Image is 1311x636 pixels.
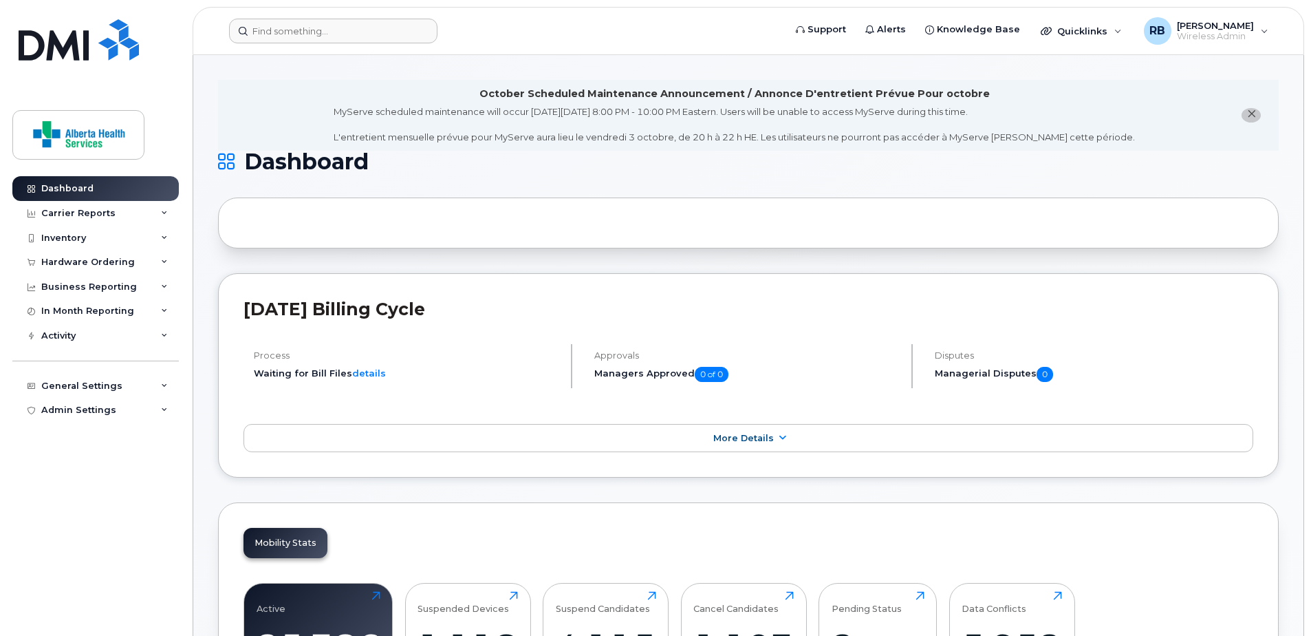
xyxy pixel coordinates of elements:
[713,433,774,443] span: More Details
[243,299,1253,319] h2: [DATE] Billing Cycle
[257,591,285,614] div: Active
[244,151,369,172] span: Dashboard
[594,350,900,361] h4: Approvals
[418,591,509,614] div: Suspended Devices
[1037,367,1053,382] span: 0
[693,591,779,614] div: Cancel Candidates
[334,105,1135,144] div: MyServe scheduled maintenance will occur [DATE][DATE] 8:00 PM - 10:00 PM Eastern. Users will be u...
[556,591,650,614] div: Suspend Candidates
[594,367,900,382] h5: Managers Approved
[479,87,990,101] div: October Scheduled Maintenance Announcement / Annonce D'entretient Prévue Pour octobre
[935,350,1253,361] h4: Disputes
[935,367,1253,382] h5: Managerial Disputes
[832,591,902,614] div: Pending Status
[1242,108,1261,123] button: close notification
[254,367,559,380] li: Waiting for Bill Files
[254,350,559,361] h4: Process
[962,591,1026,614] div: Data Conflicts
[695,367,728,382] span: 0 of 0
[352,368,386,379] a: details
